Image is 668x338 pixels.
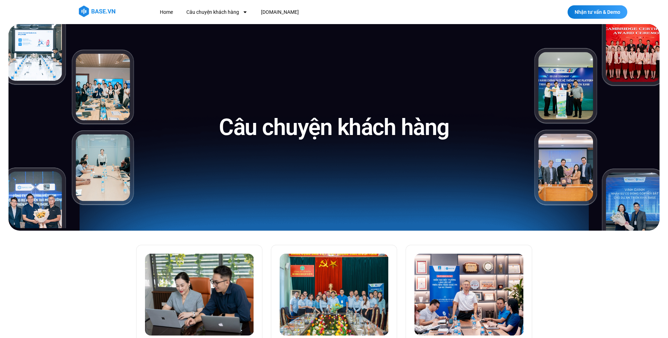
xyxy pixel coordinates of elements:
[155,6,178,19] a: Home
[219,113,449,142] h1: Câu chuyện khách hàng
[155,6,429,19] nav: Menu
[181,6,253,19] a: Câu chuyện khách hàng
[256,6,304,19] a: [DOMAIN_NAME]
[280,254,389,336] img: MHP Việt Trì chuyển đổi số cùng base.vn
[568,5,627,19] a: Nhận tư vấn & Demo
[575,10,620,15] span: Nhận tư vấn & Demo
